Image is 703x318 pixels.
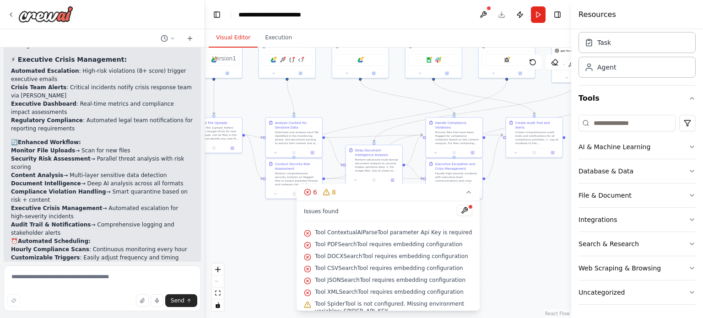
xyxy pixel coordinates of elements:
[245,133,263,181] g: Edge from 6c95fb8d-dcad-4388-a217-2a1bdac012e2 to 9adef3d4-cbcf-48e3-8e4e-2d0ec7f64677
[224,146,240,151] button: Open in side panel
[212,287,224,299] button: fit view
[11,237,194,245] h2: ⏰
[292,80,509,156] g: Edge from 6f5445b9-c2e9-43b9-8d42-598944c3a55b to 9adef3d4-cbcf-48e3-8e4e-2d0ec7f64677
[304,150,320,156] button: Open in side panel
[11,246,89,253] strong: Hourly Compliance Scans
[579,183,696,207] button: File & Document
[579,288,625,297] div: Uncategorized
[136,294,149,307] button: Upload files
[212,264,224,311] div: React Flow controls
[157,33,179,44] button: Switch to previous chat
[579,167,633,176] div: Database & Data
[384,178,400,183] button: Open in side panel
[11,117,83,124] strong: Regulatory Compliance
[358,80,456,114] g: Edge from c683b9bd-e626-4cb1-9e5e-631c70ed171c to 42695670-23c2-4593-9322-6b4e1db4ca0d
[579,111,696,312] div: Tools
[525,150,544,156] button: No output available
[11,221,91,228] strong: Audit Trail & Notifications
[372,80,582,142] g: Edge from 87e66fc4-1df6-4716-a8bf-83ad9b115814 to 38209522-9df2-479f-a6fd-1e244d273ce5
[332,188,336,197] span: 8
[298,57,303,63] img: XMLSearchTool
[435,162,480,171] div: Executive Escalation and Crisis Management
[11,116,194,133] li: : Automated legal team notifications for reporting requirements
[258,28,299,48] button: Execution
[265,117,323,158] div: Analyze Content for Sensitive DataDownload and analyze each file identified in the monitoring pha...
[515,130,560,145] div: Create comprehensive audit trails and notifications for all compliance activities: 1. Log all inc...
[11,155,194,171] li: → Parallel threat analysis with risk scoring
[204,146,223,151] button: No output available
[325,135,343,167] g: Edge from 17e9bf55-bad6-477b-b184-d6ee2d9988cf to 38209522-9df2-479f-a6fd-1e244d273ce5
[545,150,560,156] button: Open in side panel
[579,280,696,304] button: Uncategorized
[275,162,319,171] div: Conduct Security Risk Assessment
[579,215,617,224] div: Integrations
[11,100,194,116] li: : Real-time metrics and compliance impact assessments
[165,294,197,307] button: Send
[11,204,194,221] li: → Automated escalation for high-severity incidents
[195,44,211,48] span: gpt-4o-mini
[315,276,465,284] span: Tool JSONSearchTool requires embedding configuration
[435,130,480,145] div: Process files that have been flagged for compliance violations based on the content analysis. For...
[485,133,503,137] g: Edge from 42695670-23c2-4593-9322-6b4e1db4ca0d to 55e4a4e6-8f77-4483-aef6-f4c94851fb70
[341,44,357,48] span: gpt-4o-mini
[315,253,468,260] span: Tool DOCXSearchTool requires embedding configuration
[275,130,319,145] div: Download and analyze each file identified in the monitoring phase. Use document parsing to extrac...
[325,176,423,181] g: Edge from 9adef3d4-cbcf-48e3-8e4e-2d0ec7f64677 to 11aaf0cd-c774-4f31-b424-0bd1c9282ec2
[183,33,197,44] button: Start a new chat
[211,80,216,114] g: Edge from 9e44767c-18f1-407e-80b7-4cf9c7aebcce to 6c95fb8d-dcad-4388-a217-2a1bdac012e2
[265,158,323,199] div: Conduct Security Risk AssessmentPerform comprehensive security analysis on flagged files to asses...
[11,146,194,155] li: → Scan for new files
[11,205,102,211] strong: Executive Crisis Management
[435,120,480,129] div: Handle Compliance Violations
[287,70,314,76] button: Open in side panel
[212,264,224,275] button: zoom in
[11,84,66,91] strong: Crisis Team Alerts
[11,147,75,154] strong: Monitor File Uploads
[214,70,240,76] button: Open in side panel
[245,133,263,140] g: Edge from 6c95fb8d-dcad-4388-a217-2a1bdac012e2 to 17e9bf55-bad6-477b-b184-d6ee2d9988cf
[238,10,322,19] nav: breadcrumb
[18,139,81,146] strong: Enhanced Workflow:
[211,8,223,21] button: Hide left sidebar
[485,133,503,181] g: Edge from 11aaf0cd-c774-4f31-b424-0bd1c9282ec2 to 55e4a4e6-8f77-4483-aef6-f4c94851fb70
[579,232,696,256] button: Search & Research
[597,38,611,47] div: Task
[597,63,616,72] div: Agent
[171,297,184,304] span: Send
[515,120,560,129] div: Create Audit Trail and Alerts
[435,57,441,63] img: Slack
[11,156,91,162] strong: Security Risk Assessment
[11,67,194,83] li: : High-risk violations (8+ score) trigger executive emails
[11,68,79,74] strong: Automated Escalation
[284,150,303,156] button: No output available
[11,138,194,146] h2: 🔄
[211,57,216,63] img: Google drive
[11,254,80,261] strong: Customizable Triggers
[551,8,564,21] button: Hide right sidebar
[315,300,472,315] span: Tool SpiderTool is not configured. Missing environment variables: SPIDER_API_KEY
[559,62,564,67] img: VisionTool
[297,184,480,201] button: 68
[289,57,294,63] img: JSONSearchTool
[195,126,239,140] div: Monitor the {upload_folder} folder in Google Drive for new file uploads. List all files in the fo...
[357,57,363,63] img: Google drive
[270,57,276,63] img: Google drive
[579,256,696,280] button: Web Scraping & Browsing
[209,28,258,48] button: Visual Editor
[414,44,430,48] span: gpt-4o-mini
[431,80,536,114] g: Edge from 2b1d5c73-9e99-4a95-bbff-a9419f176149 to 55e4a4e6-8f77-4483-aef6-f4c94851fb70
[579,239,639,248] div: Search & Research
[579,191,632,200] div: File & Document
[405,26,462,78] div: gpt-4o-miniGoogle sheetsSlack
[315,288,464,296] span: Tool XMLSearchTool requires embedding configuration
[185,117,243,153] div: Monitor File UploadsMonitor the {upload_folder} folder in Google Drive for new file uploads. List...
[361,70,387,76] button: Open in side panel
[212,55,236,62] div: Version 1
[478,26,535,78] div: gpt-4o-miniSpiderTool
[426,117,483,158] div: Handle Compliance ViolationsProcess files that have been flagged for compliance violations based ...
[11,179,194,188] li: → Deep AI analysis across all formats
[7,294,20,307] button: Improve this prompt
[325,133,423,140] g: Edge from 17e9bf55-bad6-477b-b184-d6ee2d9988cf to 42695670-23c2-4593-9322-6b4e1db4ca0d
[275,172,319,186] div: Perform comprehensive security analysis on flagged files to assess potential threats and malware ...
[284,191,303,197] button: No output available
